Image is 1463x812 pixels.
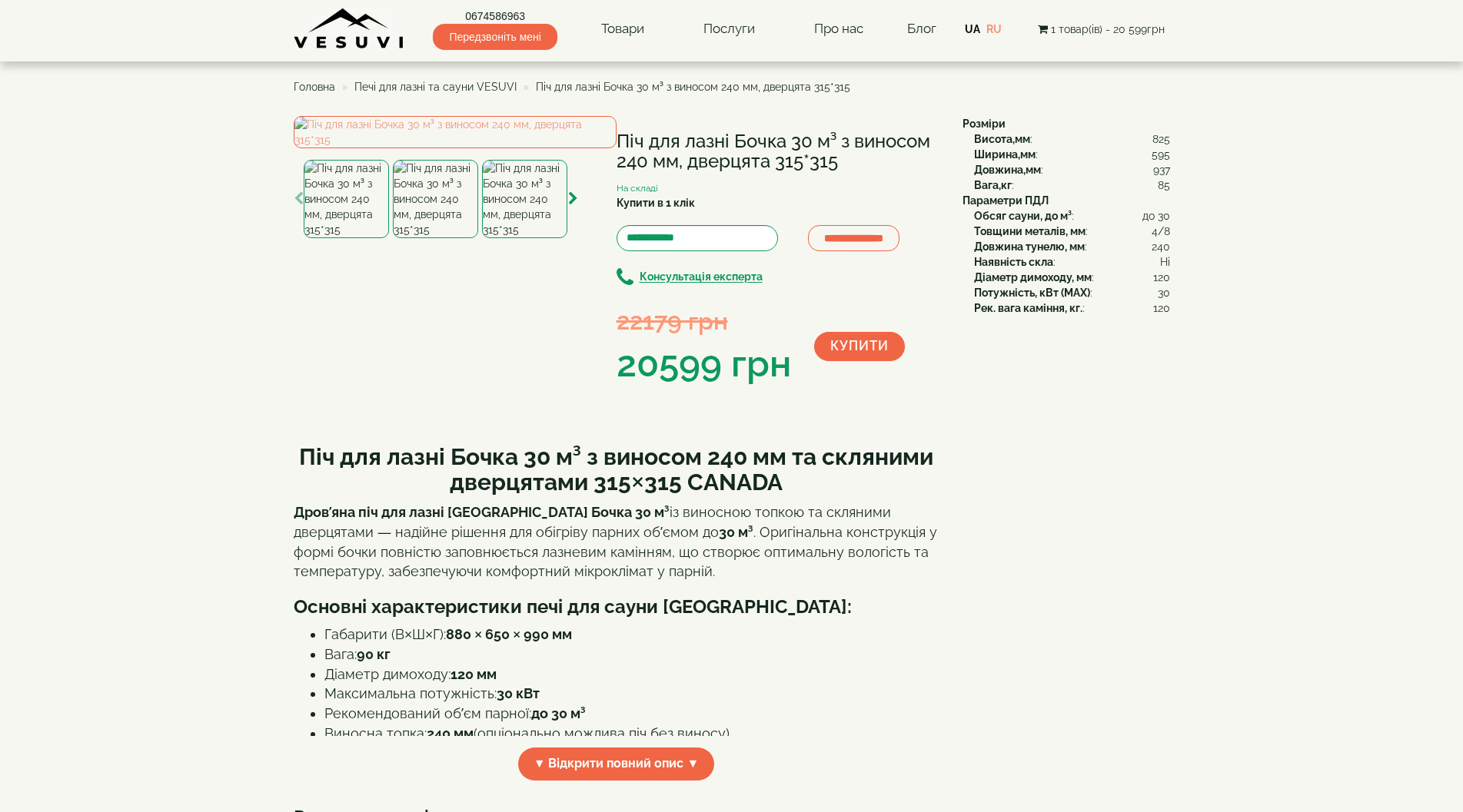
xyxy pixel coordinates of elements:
[324,665,939,684] li: Діаметр димоходу:
[294,504,670,520] strong: Дров’яна піч для лазні [GEOGRAPHIC_DATA] Бочка 30 м³
[324,724,939,744] li: Виносна топка: (опціонально можлива піч без виносу)
[1033,21,1169,38] button: 1 товар(ів) - 20 599грн
[974,285,1170,300] div: :
[536,81,850,93] span: Піч для лазні Бочка 30 м³ з виносом 240 мм, дверцята 315*315
[814,332,905,361] button: Купити
[451,666,497,682] strong: 120 мм
[1152,131,1170,147] span: 825
[974,256,1053,268] b: Наявність скла
[427,725,474,741] strong: 240 мм
[1142,208,1170,224] span: до 30
[324,704,939,724] li: Рекомендований об’єм парної:
[1153,270,1170,285] span: 120
[1153,162,1170,177] span: 937
[963,194,1049,207] b: Параметри ПДЛ
[1158,177,1170,193] span: 85
[688,12,770,47] a: Послуги
[482,160,567,238] img: Піч для лазні Бочка 30 м³ з виносом 240 мм, дверцята 315*315
[1153,300,1170,316] span: 120
[974,177,1170,193] div: :
[357,646,391,662] strong: 90 кг
[617,303,791,338] div: 22179 грн
[294,595,852,618] b: Основні характеристики печі для сауни [GEOGRAPHIC_DATA]:
[974,210,1072,222] b: Обсяг сауни, до м³
[497,685,540,701] strong: 30 кВт
[1158,285,1170,300] span: 30
[974,302,1082,314] b: Рек. вага каміння, кг.
[324,684,939,704] li: Максимальна потужність:
[433,24,557,50] span: Передзвоніть мені
[974,208,1170,224] div: :
[799,12,879,47] a: Про нас
[294,502,939,582] p: із виносною топкою та скляними дверцятами — надійне рішення для обігріву парних об’ємом до . Ориг...
[974,164,1041,176] b: Довжина,мм
[907,21,936,36] a: Блог
[617,183,658,194] small: На складі
[393,160,478,238] img: Піч для лазні Бочка 30 м³ з виносом 240 мм, дверцята 315*315
[531,705,586,721] strong: до 30 м³
[974,300,1170,316] div: :
[294,8,405,50] img: Завод VESUVI
[986,23,1002,35] a: RU
[617,195,695,210] label: Купити в 1 клік
[974,179,1012,191] b: Вага,кг
[518,747,715,781] span: ▼ Відкрити повний опис ▼
[1152,147,1170,162] span: 595
[963,118,1006,130] b: Розміри
[433,8,557,24] a: 0674586963
[974,147,1170,162] div: :
[299,443,933,495] b: Піч для лазні Бочка 30 м³ з виносом 240 мм та скляними дверцятами 315×315 CANADA
[1051,23,1165,35] span: 1 товар(ів) - 20 599грн
[974,271,1092,283] b: Діаметр димоходу, мм
[304,160,389,238] img: Піч для лазні Бочка 30 м³ з виносом 240 мм, дверцята 315*315
[974,240,1085,253] b: Довжина тунелю, мм
[617,131,939,172] h1: Піч для лазні Бочка 30 м³ з виносом 240 мм, дверцята 315*315
[1160,254,1170,270] span: Ні
[974,133,1030,145] b: Висота,мм
[446,626,572,642] strong: 880 × 650 × 990 мм
[1152,224,1170,239] span: 4/8
[974,148,1036,161] b: Ширина,мм
[324,645,939,665] li: Вага:
[640,271,763,283] b: Консультація експерта
[586,12,660,47] a: Товари
[324,625,939,645] li: Габарити (В×Ш×Г):
[617,338,791,390] div: 20599 грн
[974,270,1170,285] div: :
[965,23,980,35] a: UA
[974,131,1170,147] div: :
[974,254,1170,270] div: :
[974,224,1170,239] div: :
[294,116,617,148] img: Піч для лазні Бочка 30 м³ з виносом 240 мм, дверцята 315*315
[719,524,753,540] strong: 30 м³
[974,287,1090,299] b: Потужність, кВт (MAX)
[294,81,335,93] a: Головна
[974,225,1086,237] b: Товщини металів, мм
[354,81,517,93] a: Печі для лазні та сауни VESUVI
[1152,239,1170,254] span: 240
[974,162,1170,177] div: :
[974,239,1170,254] div: :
